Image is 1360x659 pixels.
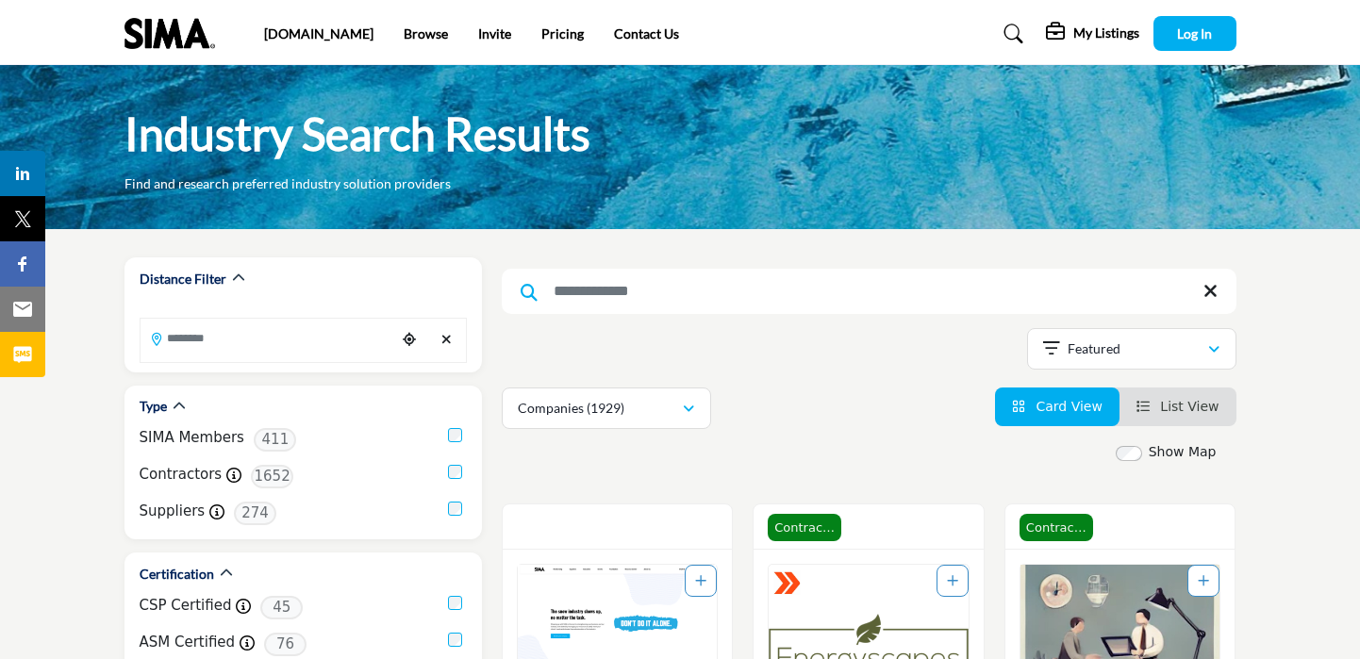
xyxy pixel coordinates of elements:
span: 411 [254,428,296,452]
button: Companies (1929) [502,387,711,429]
li: Card View [995,387,1120,426]
input: Contractors checkbox [448,465,462,479]
span: 45 [260,596,303,619]
h5: My Listings [1073,25,1139,41]
a: [DOMAIN_NAME] [264,25,373,41]
span: 274 [234,502,276,525]
p: Find and research preferred industry solution providers [124,174,451,193]
div: Choose your current location [395,320,423,360]
label: CSP Certified [140,595,232,617]
input: Search Keyword [502,269,1236,314]
label: Suppliers [140,501,206,522]
a: View Card [1012,399,1103,414]
input: CSP Certified checkbox [448,596,462,610]
span: Card View [1036,399,1102,414]
li: List View [1120,387,1236,426]
p: Featured [1068,339,1120,358]
a: Contact Us [614,25,679,41]
label: Show Map [1149,442,1217,462]
button: Featured [1027,328,1236,370]
a: Invite [478,25,511,41]
span: List View [1160,399,1219,414]
input: Suppliers checkbox [448,502,462,516]
img: ASM Certified Badge Icon [773,569,802,598]
span: Log In [1177,25,1212,41]
span: 76 [264,633,307,656]
p: Companies (1929) [518,399,624,418]
div: Clear search location [433,320,461,360]
h2: Certification [140,565,214,584]
h2: Distance Filter [140,270,226,288]
a: View List [1136,399,1219,414]
span: Contractor [1020,514,1093,542]
div: My Listings [1046,23,1139,45]
span: 1652 [251,465,293,488]
img: Site Logo [124,18,224,49]
a: Add To List [695,573,706,588]
label: ASM Certified [140,632,236,653]
label: SIMA Members [140,427,244,449]
span: Contractor [768,514,841,542]
button: Log In [1153,16,1236,51]
input: Search Location [141,320,395,356]
label: Contractors [140,464,223,486]
a: Search [986,19,1036,49]
h2: Type [140,397,167,416]
input: SIMA Members checkbox [448,428,462,442]
a: Browse [404,25,448,41]
input: ASM Certified checkbox [448,633,462,647]
a: Add To List [947,573,958,588]
h1: Industry Search Results [124,105,590,163]
a: Add To List [1198,573,1209,588]
a: Pricing [541,25,584,41]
